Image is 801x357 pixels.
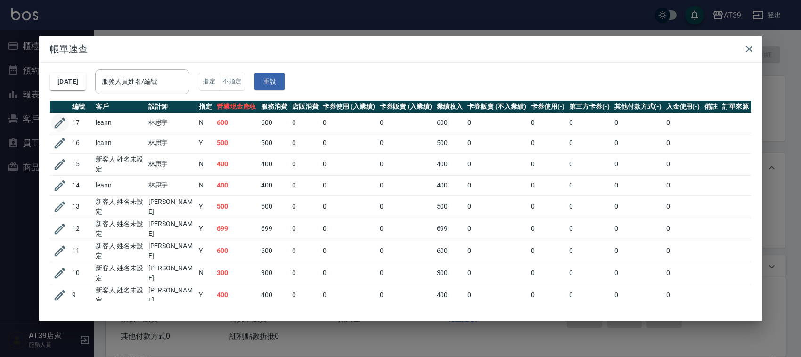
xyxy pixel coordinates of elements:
[529,113,567,133] td: 0
[320,101,377,113] th: 卡券使用 (入業績)
[259,218,290,240] td: 699
[93,218,146,240] td: 新客人 姓名未設定
[434,133,466,153] td: 500
[465,175,528,195] td: 0
[219,73,245,91] button: 不指定
[93,175,146,195] td: leann
[259,240,290,262] td: 600
[529,284,567,306] td: 0
[196,240,214,262] td: Y
[377,153,434,175] td: 0
[377,175,434,195] td: 0
[290,133,321,153] td: 0
[93,240,146,262] td: 新客人 姓名未設定
[93,153,146,175] td: 新客人 姓名未設定
[214,284,259,306] td: 400
[259,195,290,218] td: 500
[567,240,612,262] td: 0
[465,284,528,306] td: 0
[259,284,290,306] td: 400
[320,175,377,195] td: 0
[196,153,214,175] td: N
[529,195,567,218] td: 0
[612,133,664,153] td: 0
[664,262,703,284] td: 0
[146,195,197,218] td: [PERSON_NAME]
[465,113,528,133] td: 0
[93,101,146,113] th: 客戶
[664,195,703,218] td: 0
[434,101,466,113] th: 業績收入
[434,175,466,195] td: 400
[70,218,93,240] td: 12
[434,195,466,218] td: 500
[196,195,214,218] td: Y
[146,101,197,113] th: 設計師
[214,101,259,113] th: 營業現金應收
[664,240,703,262] td: 0
[612,240,664,262] td: 0
[720,101,751,113] th: 訂單來源
[465,153,528,175] td: 0
[259,113,290,133] td: 600
[259,133,290,153] td: 500
[290,153,321,175] td: 0
[70,101,93,113] th: 編號
[434,218,466,240] td: 699
[146,262,197,284] td: [PERSON_NAME]
[664,153,703,175] td: 0
[93,133,146,153] td: leann
[434,284,466,306] td: 400
[214,240,259,262] td: 600
[146,218,197,240] td: [PERSON_NAME]
[146,153,197,175] td: 林思宇
[377,113,434,133] td: 0
[529,218,567,240] td: 0
[214,113,259,133] td: 600
[290,218,321,240] td: 0
[612,101,664,113] th: 其他付款方式(-)
[320,284,377,306] td: 0
[320,113,377,133] td: 0
[196,175,214,195] td: N
[259,153,290,175] td: 400
[377,195,434,218] td: 0
[259,262,290,284] td: 300
[39,36,762,62] h2: 帳單速查
[377,262,434,284] td: 0
[320,133,377,153] td: 0
[214,195,259,218] td: 500
[529,101,567,113] th: 卡券使用(-)
[612,113,664,133] td: 0
[199,73,219,91] button: 指定
[93,262,146,284] td: 新客人 姓名未設定
[196,218,214,240] td: Y
[290,240,321,262] td: 0
[214,218,259,240] td: 699
[434,262,466,284] td: 300
[377,218,434,240] td: 0
[70,113,93,133] td: 17
[70,153,93,175] td: 15
[664,284,703,306] td: 0
[290,262,321,284] td: 0
[196,113,214,133] td: N
[612,175,664,195] td: 0
[465,101,528,113] th: 卡券販賣 (不入業績)
[612,153,664,175] td: 0
[612,218,664,240] td: 0
[70,175,93,195] td: 14
[529,262,567,284] td: 0
[290,101,321,113] th: 店販消費
[664,113,703,133] td: 0
[70,240,93,262] td: 11
[70,133,93,153] td: 16
[567,284,612,306] td: 0
[146,113,197,133] td: 林思宇
[529,240,567,262] td: 0
[567,175,612,195] td: 0
[465,262,528,284] td: 0
[93,195,146,218] td: 新客人 姓名未設定
[529,153,567,175] td: 0
[612,284,664,306] td: 0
